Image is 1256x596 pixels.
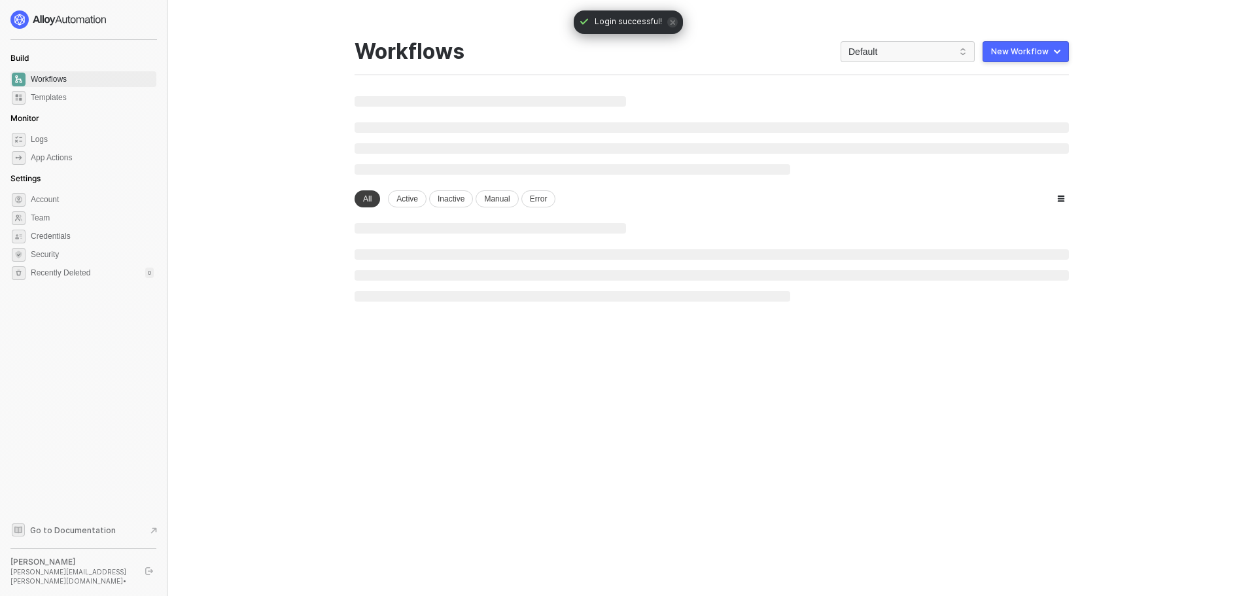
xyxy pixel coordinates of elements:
[10,173,41,183] span: Settings
[12,73,26,86] span: dashboard
[31,210,154,226] span: Team
[145,567,153,575] span: logout
[145,268,154,278] div: 0
[388,190,427,207] div: Active
[10,10,107,29] img: logo
[10,10,156,29] a: logo
[429,190,473,207] div: Inactive
[31,268,90,279] span: Recently Deleted
[31,247,154,262] span: Security
[579,16,589,27] span: icon-check
[31,228,154,244] span: Credentials
[31,90,154,105] span: Templates
[667,17,678,27] span: icon-close
[12,193,26,207] span: settings
[355,39,464,64] div: Workflows
[12,91,26,105] span: marketplace
[12,211,26,225] span: team
[31,152,72,164] div: App Actions
[521,190,556,207] div: Error
[10,113,39,123] span: Monitor
[12,266,26,280] span: settings
[10,557,133,567] div: [PERSON_NAME]
[31,71,154,87] span: Workflows
[991,46,1049,57] div: New Workflow
[12,133,26,147] span: icon-logs
[147,524,160,537] span: document-arrow
[848,42,967,61] span: Default
[595,16,662,29] span: Login successful!
[12,151,26,165] span: icon-app-actions
[31,131,154,147] span: Logs
[30,525,116,536] span: Go to Documentation
[12,248,26,262] span: security
[12,230,26,243] span: credentials
[12,523,25,536] span: documentation
[10,567,133,586] div: [PERSON_NAME][EMAIL_ADDRESS][PERSON_NAME][DOMAIN_NAME] •
[355,190,380,207] div: All
[476,190,518,207] div: Manual
[983,41,1069,62] button: New Workflow
[10,53,29,63] span: Build
[31,192,154,207] span: Account
[10,522,157,538] a: Knowledge Base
